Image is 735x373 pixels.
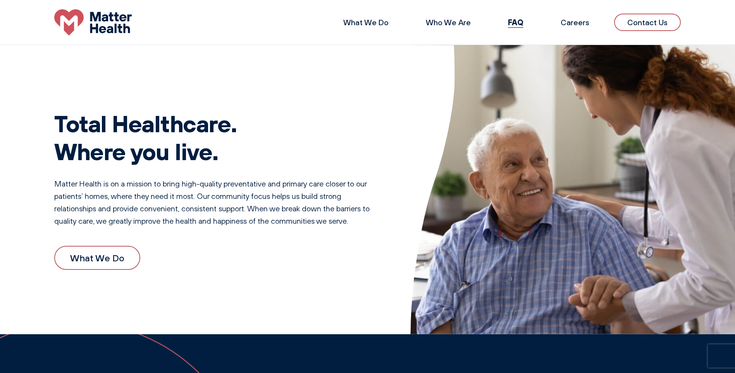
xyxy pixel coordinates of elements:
p: Matter Health is on a mission to bring high-quality preventative and primary care closer to our p... [54,178,379,227]
a: Contact Us [614,14,681,31]
a: FAQ [508,17,523,27]
a: What We Do [54,246,140,270]
h1: Total Healthcare. Where you live. [54,109,379,165]
a: What We Do [343,17,389,27]
a: Careers [561,17,589,27]
a: Who We Are [426,17,471,27]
